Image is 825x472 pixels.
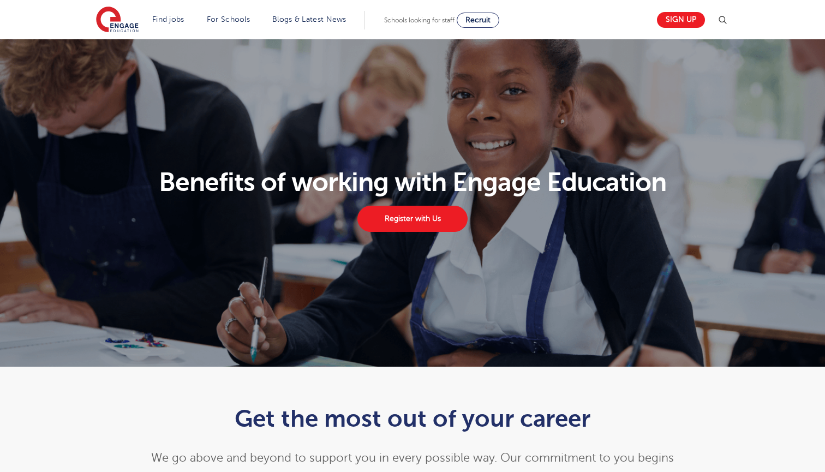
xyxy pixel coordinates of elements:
[272,15,346,23] a: Blogs & Latest News
[457,13,499,28] a: Recruit
[465,16,491,24] span: Recruit
[207,15,250,23] a: For Schools
[384,16,455,24] span: Schools looking for staff
[152,15,184,23] a: Find jobs
[96,7,139,34] img: Engage Education
[357,206,468,232] a: Register with Us
[657,12,705,28] a: Sign up
[145,405,680,432] h1: Get the most out of your career
[90,169,736,195] h1: Benefits of working with Engage Education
